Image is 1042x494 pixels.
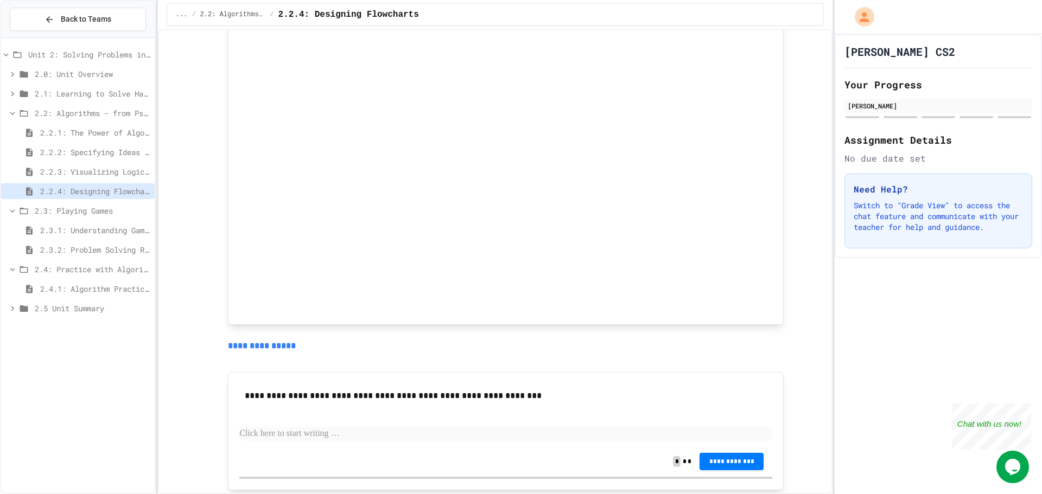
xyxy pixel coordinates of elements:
[844,77,1032,92] h2: Your Progress
[35,303,150,314] span: 2.5 Unit Summary
[28,49,150,60] span: Unit 2: Solving Problems in Computer Science
[996,451,1031,483] iframe: chat widget
[952,403,1031,450] iframe: chat widget
[35,88,150,99] span: 2.1: Learning to Solve Hard Problems
[270,10,274,19] span: /
[848,101,1029,111] div: [PERSON_NAME]
[844,132,1032,147] h2: Assignment Details
[176,10,188,19] span: ...
[61,14,111,25] span: Back to Teams
[35,68,150,80] span: 2.0: Unit Overview
[40,127,150,138] span: 2.2.1: The Power of Algorithms
[35,107,150,119] span: 2.2: Algorithms - from Pseudocode to Flowcharts
[40,185,150,197] span: 2.2.4: Designing Flowcharts
[40,244,150,255] span: 2.3.2: Problem Solving Reflection
[40,146,150,158] span: 2.2.2: Specifying Ideas with Pseudocode
[40,166,150,177] span: 2.2.3: Visualizing Logic with Flowcharts
[200,10,266,19] span: 2.2: Algorithms - from Pseudocode to Flowcharts
[843,4,877,29] div: My Account
[10,8,146,31] button: Back to Teams
[35,264,150,275] span: 2.4: Practice with Algorithms
[844,152,1032,165] div: No due date set
[40,224,150,236] span: 2.3.1: Understanding Games with Flowcharts
[35,205,150,216] span: 2.3: Playing Games
[844,44,955,59] h1: [PERSON_NAME] CS2
[192,10,195,19] span: /
[278,8,419,21] span: 2.2.4: Designing Flowcharts
[40,283,150,294] span: 2.4.1: Algorithm Practice Exercises
[854,183,1023,196] h3: Need Help?
[854,200,1023,233] p: Switch to "Grade View" to access the chat feature and communicate with your teacher for help and ...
